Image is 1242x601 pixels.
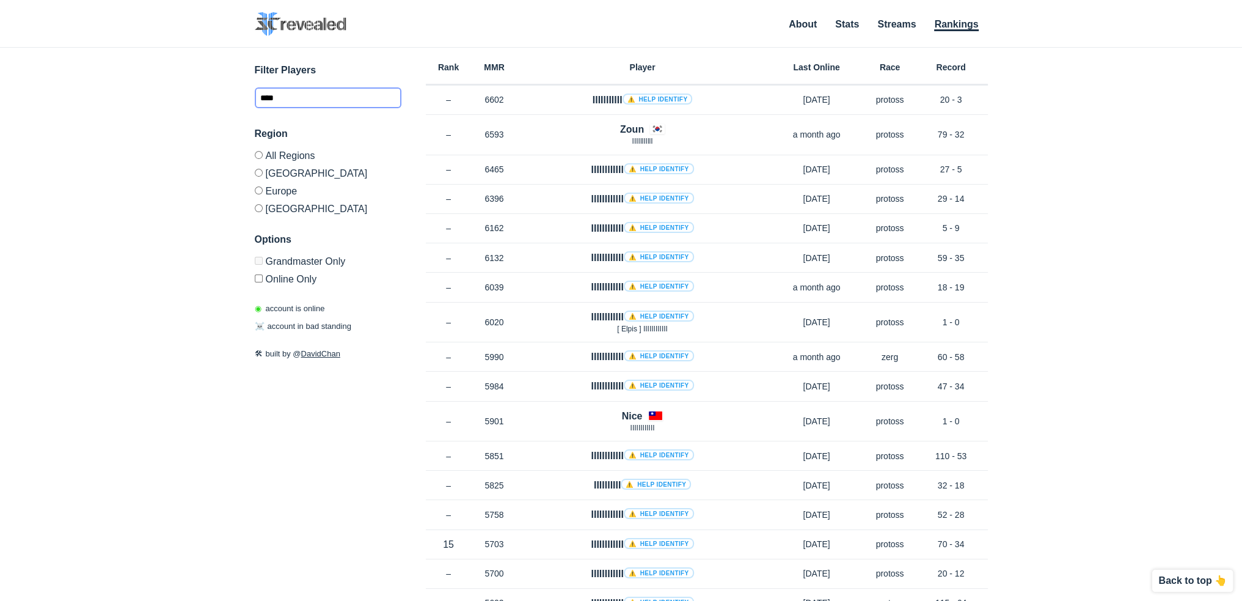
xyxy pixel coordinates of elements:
h4: IIIIIIIIII [594,478,691,492]
p: protoss [866,567,915,580]
p: protoss [866,538,915,550]
p: 60 - 58 [915,351,988,363]
input: Grandmaster Only [255,257,263,265]
p: 79 - 32 [915,128,988,141]
p: protoss [866,509,915,521]
p: [DATE] [768,509,866,521]
p: – [426,380,472,393]
input: Europe [255,186,263,194]
a: ⚠️ Help identify [621,479,691,490]
p: 6396 [472,193,517,205]
p: 5984 [472,380,517,393]
p: 6465 [472,163,517,175]
a: ⚠️ Help identify [624,281,694,292]
a: ⚠️ Help identify [624,538,694,549]
p: [DATE] [768,567,866,580]
p: – [426,567,472,580]
h6: Race [866,63,915,72]
p: 6132 [472,252,517,264]
p: 5703 [472,538,517,550]
p: protoss [866,163,915,175]
p: – [426,479,472,492]
p: [DATE] [768,538,866,550]
p: – [426,415,472,427]
a: ⚠️ Help identify [624,508,694,519]
p: 59 - 35 [915,252,988,264]
input: All Regions [255,151,263,159]
span: 🛠 [255,349,263,358]
h6: Rank [426,63,472,72]
p: protoss [866,94,915,106]
p: protoss [866,479,915,492]
p: – [426,450,472,462]
p: 5990 [472,351,517,363]
p: 1 - 0 [915,415,988,427]
a: Streams [877,19,916,29]
input: [GEOGRAPHIC_DATA] [255,169,263,177]
label: Only Show accounts currently in Grandmaster [255,257,401,270]
h4: IIIIIIIIIIII [591,310,693,324]
h3: Options [255,232,401,247]
p: protoss [866,415,915,427]
p: 20 - 12 [915,567,988,580]
h4: IIIIIIIIIIII [591,537,693,551]
p: – [426,94,472,106]
p: – [426,222,472,234]
p: 15 [426,537,472,551]
h4: lllIIIIlllll [591,192,693,206]
p: 47 - 34 [915,380,988,393]
h4: IIIIIIIIIIII [591,567,693,581]
p: – [426,509,472,521]
p: – [426,163,472,175]
h3: Region [255,127,401,141]
p: [DATE] [768,193,866,205]
span: IIIIIIIIIIII [630,424,654,432]
h4: IIIIIIIIIIII [591,507,693,522]
a: ⚠️ Help identify [624,251,694,262]
p: account in bad standing [255,320,351,333]
h3: Filter Players [255,63,401,78]
p: Back to top 👆 [1158,576,1227,586]
label: Only show accounts currently laddering [255,270,401,284]
p: [DATE] [768,222,866,234]
p: 29 - 14 [915,193,988,205]
h4: IIIIIIIIIIII [591,280,693,294]
p: 6039 [472,281,517,293]
p: – [426,128,472,141]
p: protoss [866,128,915,141]
p: a month ago [768,281,866,293]
h6: Player [517,63,768,72]
p: [DATE] [768,415,866,427]
p: 110 - 53 [915,450,988,462]
p: 5851 [472,450,517,462]
h6: Record [915,63,988,72]
p: – [426,351,472,363]
p: 27 - 5 [915,163,988,175]
p: [DATE] [768,380,866,393]
a: Stats [835,19,859,29]
p: [DATE] [768,252,866,264]
a: Rankings [934,19,978,31]
p: 6602 [472,94,517,106]
input: Online Only [255,275,263,282]
h4: IIIIIIIIIIII [591,251,693,265]
h4: IIIIllIIIII [593,93,693,107]
p: protoss [866,193,915,205]
p: protoss [866,380,915,393]
p: 52 - 28 [915,509,988,521]
p: a month ago [768,351,866,363]
h4: Zoun [620,122,644,136]
a: ⚠️ Help identify [624,380,694,391]
h4: Nice [622,409,643,423]
p: protoss [866,281,915,293]
a: ⚠️ Help identify [624,350,694,361]
a: ⚠️ Help identify [624,311,694,322]
p: 20 - 3 [915,94,988,106]
p: 5700 [472,567,517,580]
p: protoss [866,252,915,264]
h6: Last Online [768,63,866,72]
p: 70 - 34 [915,538,988,550]
h4: IIIIIIIIIIII [591,221,693,235]
label: All Regions [255,151,401,164]
p: – [426,193,472,205]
